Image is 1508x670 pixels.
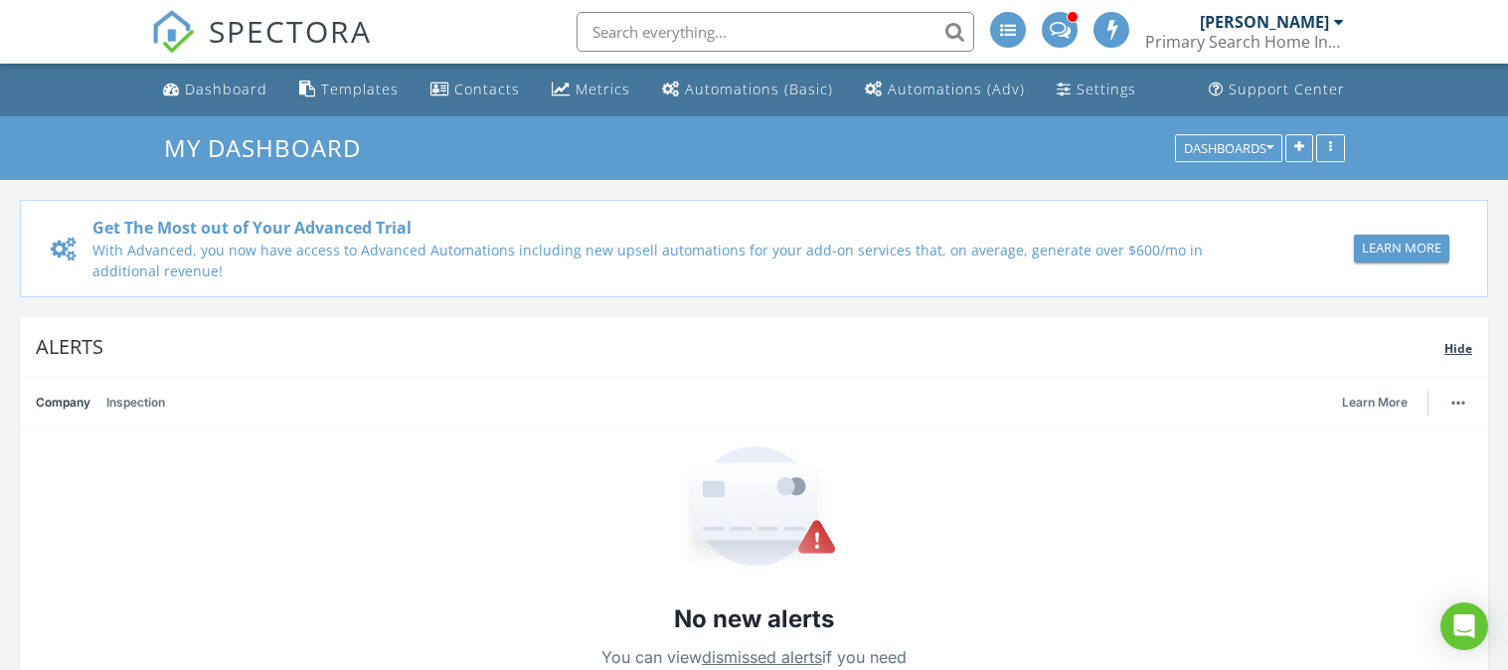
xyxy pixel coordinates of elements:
[1049,72,1144,108] a: Settings
[544,72,638,108] a: Metrics
[685,80,833,98] div: Automations (Basic)
[36,377,90,428] a: Company
[1444,340,1472,357] span: Hide
[674,602,834,636] h2: No new alerts
[422,72,528,108] a: Contacts
[454,80,520,98] div: Contacts
[1184,141,1273,155] div: Dashboards
[151,10,195,54] img: The Best Home Inspection Software - Spectora
[1201,72,1353,108] a: Support Center
[1175,134,1282,162] button: Dashboards
[155,72,275,108] a: Dashboard
[92,240,1230,281] div: With Advanced, you now have access to Advanced Automations including new upsell automations for y...
[576,80,630,98] div: Metrics
[1362,239,1441,258] div: Learn More
[1200,12,1329,32] div: [PERSON_NAME]
[164,131,378,164] a: My Dashboard
[1354,235,1449,262] button: Learn More
[577,12,974,52] input: Search everything...
[151,27,372,69] a: SPECTORA
[857,72,1033,108] a: Automations (Advanced)
[106,377,165,428] a: Inspection
[36,333,1444,360] div: Alerts
[1145,32,1344,52] div: Primary Search Home Inspections
[321,80,399,98] div: Templates
[654,72,841,108] a: Automations (Basic)
[1077,80,1136,98] div: Settings
[291,72,407,108] a: Templates
[702,647,822,667] a: dismissed alerts
[1451,401,1465,405] img: ellipsis-632cfdd7c38ec3a7d453.svg
[209,10,372,52] span: SPECTORA
[1440,602,1488,650] div: Open Intercom Messenger
[672,446,837,571] img: Empty State
[1229,80,1345,98] div: Support Center
[888,80,1025,98] div: Automations (Adv)
[1342,393,1420,413] a: Learn More
[92,216,1230,240] div: Get The Most out of Your Advanced Trial
[185,80,267,98] div: Dashboard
